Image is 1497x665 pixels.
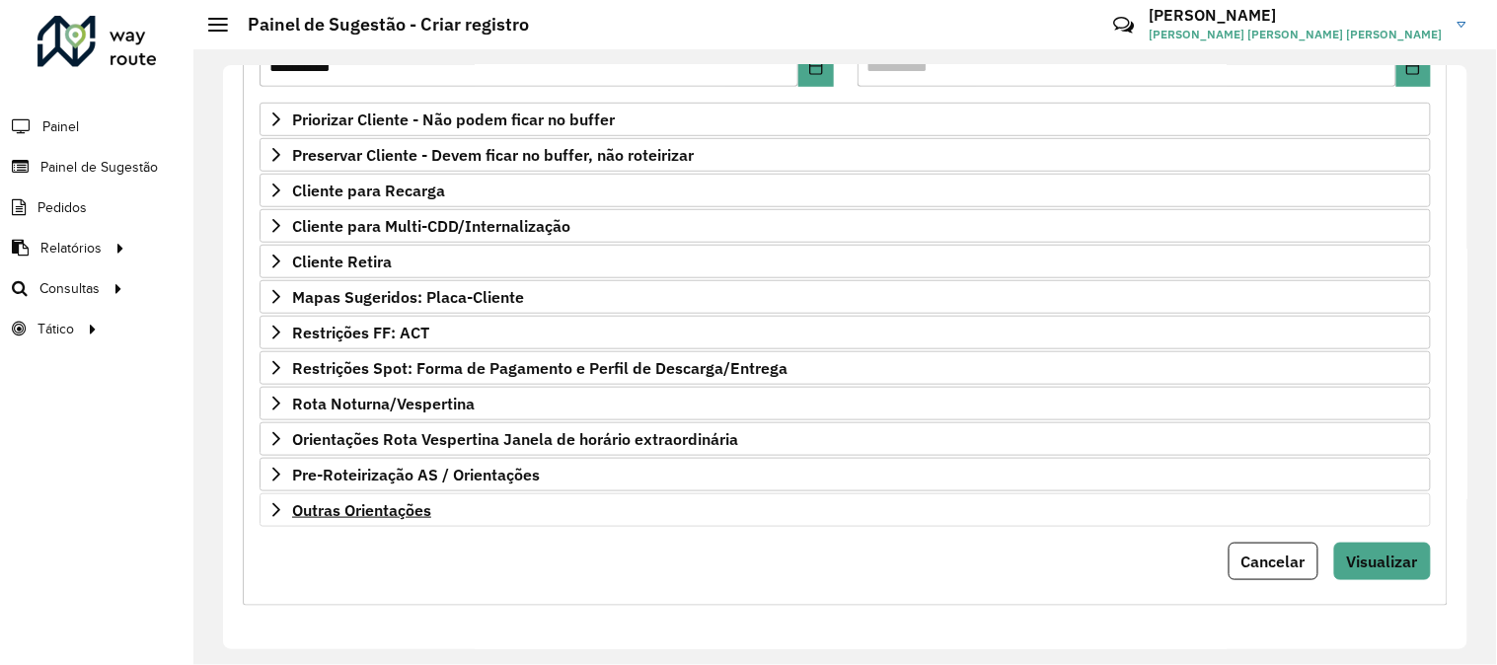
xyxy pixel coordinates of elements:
[292,147,694,163] span: Preservar Cliente - Devem ficar no buffer, não roteirizar
[1229,543,1318,580] button: Cancelar
[260,245,1431,278] a: Cliente Retira
[292,254,392,269] span: Cliente Retira
[1150,6,1443,25] h3: [PERSON_NAME]
[1102,4,1145,46] a: Contato Rápido
[260,458,1431,491] a: Pre-Roteirização AS / Orientações
[260,103,1431,136] a: Priorizar Cliente - Não podem ficar no buffer
[292,502,431,518] span: Outras Orientações
[292,218,570,234] span: Cliente para Multi-CDD/Internalização
[1396,47,1431,87] button: Choose Date
[40,238,102,259] span: Relatórios
[260,174,1431,207] a: Cliente para Recarga
[1334,543,1431,580] button: Visualizar
[292,467,540,482] span: Pre-Roteirização AS / Orientações
[260,351,1431,385] a: Restrições Spot: Forma de Pagamento e Perfil de Descarga/Entrega
[292,431,738,447] span: Orientações Rota Vespertina Janela de horário extraordinária
[292,183,445,198] span: Cliente para Recarga
[260,209,1431,243] a: Cliente para Multi-CDD/Internalização
[228,14,529,36] h2: Painel de Sugestão - Criar registro
[260,316,1431,349] a: Restrições FF: ACT
[292,289,524,305] span: Mapas Sugeridos: Placa-Cliente
[37,319,74,339] span: Tático
[292,396,475,411] span: Rota Noturna/Vespertina
[42,116,79,137] span: Painel
[260,422,1431,456] a: Orientações Rota Vespertina Janela de horário extraordinária
[292,325,429,340] span: Restrições FF: ACT
[37,197,87,218] span: Pedidos
[1150,26,1443,43] span: [PERSON_NAME] [PERSON_NAME] [PERSON_NAME]
[292,111,615,127] span: Priorizar Cliente - Não podem ficar no buffer
[39,278,100,299] span: Consultas
[292,360,787,376] span: Restrições Spot: Forma de Pagamento e Perfil de Descarga/Entrega
[1347,552,1418,571] span: Visualizar
[798,47,833,87] button: Choose Date
[260,387,1431,420] a: Rota Noturna/Vespertina
[40,157,158,178] span: Painel de Sugestão
[260,280,1431,314] a: Mapas Sugeridos: Placa-Cliente
[260,493,1431,527] a: Outras Orientações
[260,138,1431,172] a: Preservar Cliente - Devem ficar no buffer, não roteirizar
[1241,552,1306,571] span: Cancelar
